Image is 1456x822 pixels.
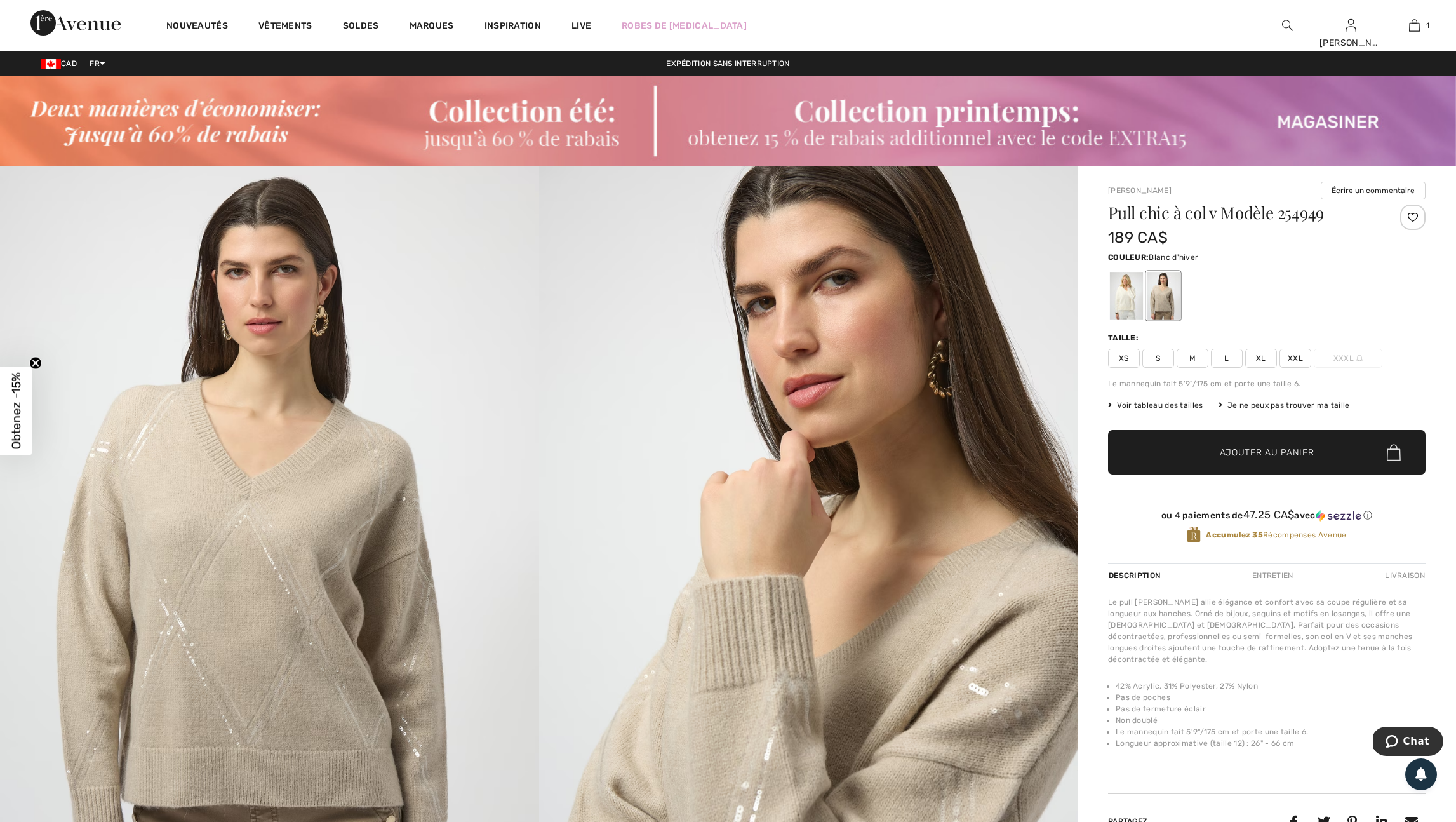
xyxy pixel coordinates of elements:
[1116,726,1426,738] li: Le mannequin fait 5'9"/175 cm et porte une taille 6.
[1382,564,1426,587] div: Livraison
[343,20,379,34] a: Soldes
[1116,680,1426,692] li: 42% Acrylic, 31% Polyester, 27% Nylon
[30,10,121,36] img: 1ère Avenue
[1108,509,1426,522] div: ou 4 paiements de avec
[258,20,312,34] a: Vêtements
[1108,205,1373,221] h1: Pull chic à col v Modèle 254949
[1110,272,1143,320] div: Blanc d'hiver
[1346,19,1356,31] a: Se connecter
[484,20,541,34] span: Inspiration
[622,19,747,32] a: Robes de [MEDICAL_DATA]
[1316,510,1361,522] img: Sezzle
[41,59,82,68] span: CAD
[1108,596,1426,665] div: Le pull [PERSON_NAME] allie élégance et confort avec sa coupe régulière et sa longueur aux hanche...
[1409,18,1420,33] img: Mon panier
[1108,332,1141,344] div: Taille:
[1206,530,1263,539] strong: Accumulez 35
[1206,529,1346,541] span: Récompenses Avenue
[1346,18,1356,33] img: Mes infos
[1108,253,1149,262] span: Couleur:
[1108,564,1163,587] div: Description
[1241,564,1304,587] div: Entretien
[1356,355,1363,361] img: ring-m.svg
[1219,400,1350,411] div: Je ne peux pas trouver ma taille
[1108,229,1168,246] span: 189 CA$
[1116,738,1426,749] li: Longueur approximative (taille 12) : 26" - 66 cm
[1108,430,1426,475] button: Ajouter au panier
[1383,18,1445,33] a: 1
[1211,349,1243,368] span: L
[1149,253,1198,262] span: Blanc d'hiver
[9,373,23,450] span: Obtenez -15%
[1321,182,1426,199] button: Écrire un commentaire
[1142,349,1174,368] span: S
[1187,526,1201,543] img: Récompenses Avenue
[1373,727,1443,758] iframe: Ouvre un widget dans lequel vous pouvez chatter avec l’un de nos agents
[1314,349,1382,368] span: XXXL
[1116,692,1426,703] li: Pas de poches
[41,59,61,69] img: Canadian Dollar
[1177,349,1208,368] span: M
[1279,349,1311,368] span: XXL
[1282,18,1293,33] img: recherche
[1319,36,1382,50] div: [PERSON_NAME]
[1108,378,1426,389] div: Le mannequin fait 5'9"/175 cm et porte une taille 6.
[1147,272,1180,320] div: Oyster
[1108,509,1426,526] div: ou 4 paiements de47.25 CA$avecSezzle Cliquez pour en savoir plus sur Sezzle
[90,59,105,68] span: FR
[1245,349,1277,368] span: XL
[1108,349,1140,368] span: XS
[1108,400,1203,411] span: Voir tableau des tailles
[571,19,591,32] a: Live
[29,357,42,370] button: Close teaser
[1116,703,1426,715] li: Pas de fermeture éclair
[166,20,228,34] a: Nouveautés
[1426,20,1429,31] span: 1
[1243,508,1295,521] span: 47.25 CA$
[1108,186,1172,195] a: [PERSON_NAME]
[1387,445,1401,461] img: Bag.svg
[1116,715,1426,726] li: Non doublé
[1220,446,1314,459] span: Ajouter au panier
[410,20,454,34] a: Marques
